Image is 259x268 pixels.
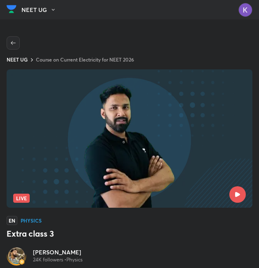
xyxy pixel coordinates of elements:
[21,4,61,16] button: NEET UG
[21,218,42,223] h4: Physics
[33,256,82,263] p: 24K followers • Physics
[7,3,16,17] a: Company Logo
[7,56,28,63] a: NEET UG
[13,194,30,203] span: Live
[7,69,252,208] img: edu-image
[19,259,25,265] img: badge
[7,246,26,266] a: Avatarbadge
[238,3,252,17] img: Koyna Rana
[7,228,252,239] h3: Extra class 3
[7,3,16,15] img: Company Logo
[8,247,25,264] img: Avatar
[7,216,17,225] span: EN
[36,56,134,63] a: Course on Current Electricity for NEET 2026
[33,248,82,256] a: [PERSON_NAME]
